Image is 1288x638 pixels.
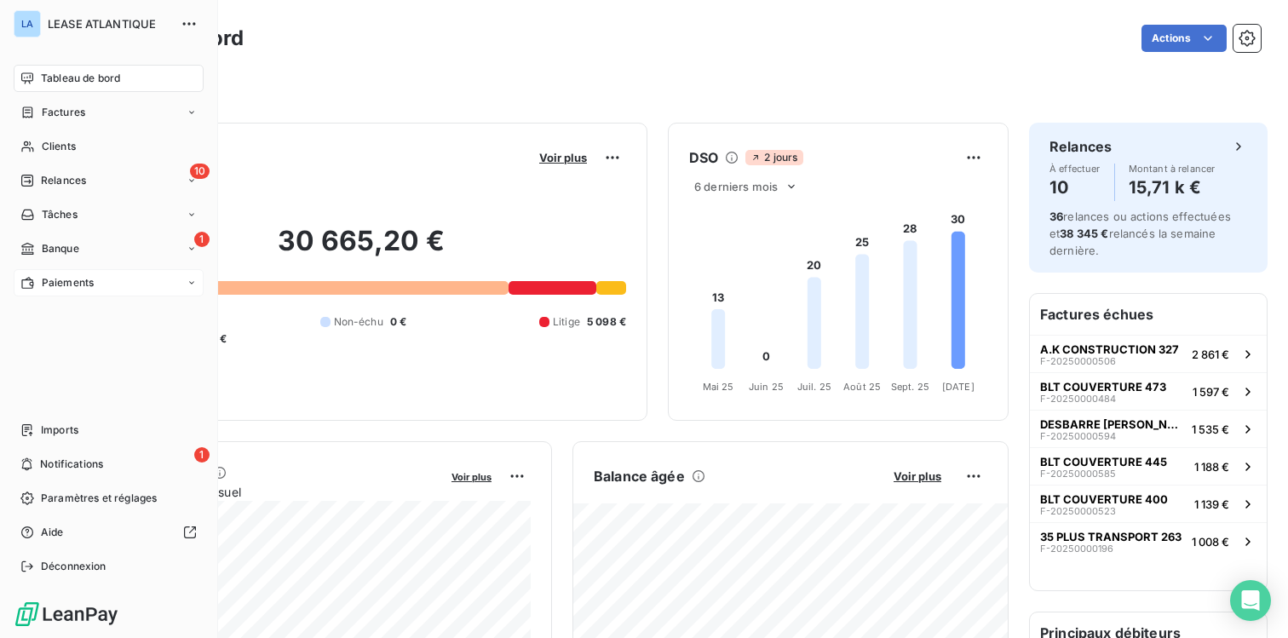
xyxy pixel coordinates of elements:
[1040,455,1167,468] span: BLT COUVERTURE 445
[703,381,734,393] tspan: Mai 25
[1194,460,1229,474] span: 1 188 €
[888,468,946,484] button: Voir plus
[1030,335,1267,372] button: A.K CONSTRUCTION 327F-202500005062 861 €
[1192,535,1229,549] span: 1 008 €
[41,525,64,540] span: Aide
[942,381,975,393] tspan: [DATE]
[42,207,78,222] span: Tâches
[1049,210,1231,257] span: relances ou actions effectuées et relancés la semaine dernière.
[594,466,685,486] h6: Balance âgée
[446,468,497,484] button: Voir plus
[41,559,106,574] span: Déconnexion
[41,491,157,506] span: Paramètres et réglages
[1040,506,1116,516] span: F-20250000523
[96,483,440,501] span: Chiffre d'affaires mensuel
[14,10,41,37] div: LA
[1040,468,1116,479] span: F-20250000585
[797,381,831,393] tspan: Juil. 25
[194,447,210,463] span: 1
[48,17,170,31] span: LEASE ATLANTIQUE
[891,381,929,393] tspan: Sept. 25
[539,151,587,164] span: Voir plus
[1129,174,1216,201] h4: 15,71 k €
[1193,385,1229,399] span: 1 597 €
[42,275,94,290] span: Paiements
[749,381,784,393] tspan: Juin 25
[1030,294,1267,335] h6: Factures échues
[1030,522,1267,560] button: 35 PLUS TRANSPORT 263F-202500001961 008 €
[96,224,626,275] h2: 30 665,20 €
[334,314,383,330] span: Non-échu
[41,173,86,188] span: Relances
[1030,485,1267,522] button: BLT COUVERTURE 400F-202500005231 139 €
[41,71,120,86] span: Tableau de bord
[1040,543,1113,554] span: F-20250000196
[1049,174,1101,201] h4: 10
[194,232,210,247] span: 1
[1141,25,1227,52] button: Actions
[1192,348,1229,361] span: 2 861 €
[1040,356,1116,366] span: F-20250000506
[689,147,718,168] h6: DSO
[694,180,778,193] span: 6 derniers mois
[1129,164,1216,174] span: Montant à relancer
[1192,422,1229,436] span: 1 535 €
[1040,394,1116,404] span: F-20250000484
[745,150,802,165] span: 2 jours
[390,314,406,330] span: 0 €
[1040,417,1185,431] span: DESBARRE [PERSON_NAME] C469
[1040,431,1116,441] span: F-20250000594
[1049,164,1101,174] span: À effectuer
[1040,380,1166,394] span: BLT COUVERTURE 473
[1040,492,1168,506] span: BLT COUVERTURE 400
[1030,372,1267,410] button: BLT COUVERTURE 473F-202500004841 597 €
[1230,580,1271,621] div: Open Intercom Messenger
[1030,447,1267,485] button: BLT COUVERTURE 445F-202500005851 188 €
[190,164,210,179] span: 10
[14,601,119,628] img: Logo LeanPay
[1194,497,1229,511] span: 1 139 €
[1040,342,1179,356] span: A.K CONSTRUCTION 327
[553,314,580,330] span: Litige
[587,314,626,330] span: 5 098 €
[1030,410,1267,447] button: DESBARRE [PERSON_NAME] C469F-202500005941 535 €
[843,381,881,393] tspan: Août 25
[534,150,592,165] button: Voir plus
[41,422,78,438] span: Imports
[14,519,204,546] a: Aide
[894,469,941,483] span: Voir plus
[1060,227,1108,240] span: 38 345 €
[451,471,492,483] span: Voir plus
[40,457,103,472] span: Notifications
[1049,136,1112,157] h6: Relances
[42,139,76,154] span: Clients
[42,241,79,256] span: Banque
[42,105,85,120] span: Factures
[1049,210,1063,223] span: 36
[1040,530,1182,543] span: 35 PLUS TRANSPORT 263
